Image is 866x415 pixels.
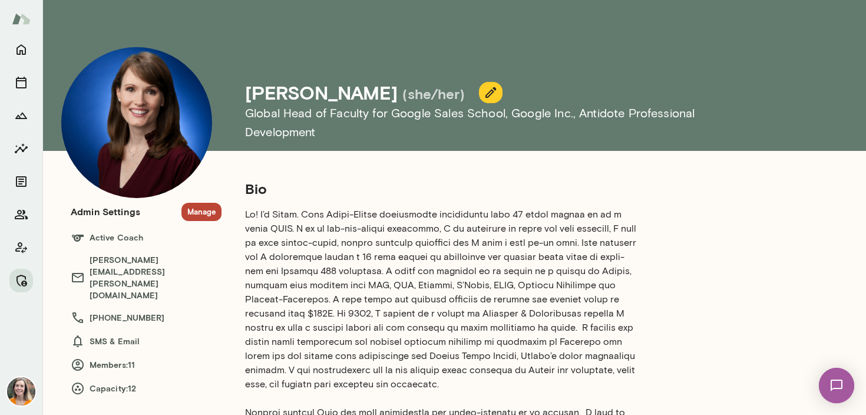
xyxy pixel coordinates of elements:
h5: (she/her) [402,84,465,103]
h6: Admin Settings [71,205,140,219]
button: Documents [9,170,33,193]
h6: [PERSON_NAME][EMAIL_ADDRESS][PERSON_NAME][DOMAIN_NAME] [71,254,222,301]
h4: [PERSON_NAME] [245,81,398,104]
h5: Bio [245,179,641,198]
img: Carrie Kelly [7,377,35,406]
img: Mento [12,8,31,30]
button: Insights [9,137,33,160]
button: Members [9,203,33,226]
h6: Members: 11 [71,358,222,372]
img: Julie Rollauer [61,47,212,198]
button: Growth Plan [9,104,33,127]
h6: Global Head of Faculty for Google Sales School, Google Inc. , Antidote Professional Development [245,104,754,141]
h6: SMS & Email [71,334,222,348]
button: Sessions [9,71,33,94]
button: Home [9,38,33,61]
button: Manage [9,269,33,292]
h6: [PHONE_NUMBER] [71,311,222,325]
h6: Capacity: 12 [71,381,222,396]
h6: Active Coach [71,230,222,245]
button: Manage [181,203,222,221]
button: Client app [9,236,33,259]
